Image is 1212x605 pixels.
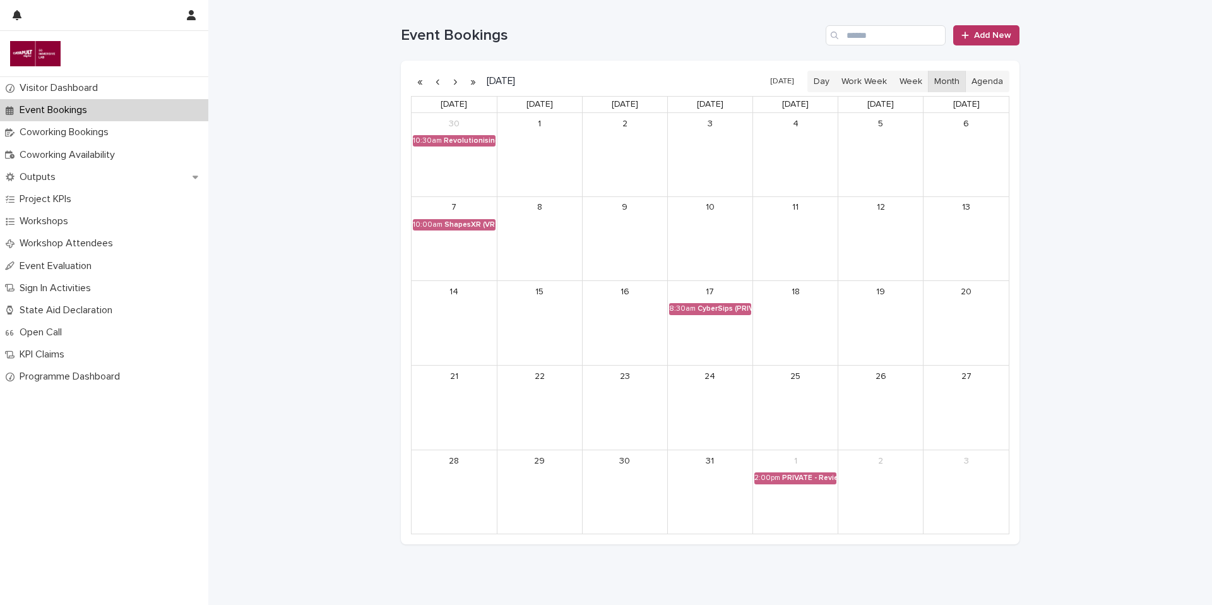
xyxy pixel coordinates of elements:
td: July 25, 2025 [753,366,838,450]
a: July 5, 2025 [870,114,891,134]
td: July 18, 2025 [753,281,838,366]
p: Event Evaluation [15,260,102,272]
td: July 19, 2025 [838,281,924,366]
a: July 25, 2025 [785,366,805,386]
input: Search [826,25,946,45]
a: August 2, 2025 [870,451,891,471]
a: July 3, 2025 [700,114,720,134]
td: August 3, 2025 [924,450,1009,534]
div: 10:00am [413,220,443,229]
a: July 26, 2025 [870,366,891,386]
td: July 8, 2025 [497,196,582,281]
a: July 6, 2025 [956,114,977,134]
div: 8:30am [669,304,696,313]
td: July 20, 2025 [924,281,1009,366]
a: Thursday [694,97,726,112]
a: Monday [438,97,470,112]
p: Coworking Bookings [15,126,119,138]
p: Workshops [15,215,78,227]
div: CyberSips (PRIVATE EVENT) [698,304,751,313]
button: Previous month [429,71,446,92]
a: July 22, 2025 [530,366,550,386]
td: August 2, 2025 [838,450,924,534]
a: July 8, 2025 [530,198,550,218]
a: Saturday [865,97,896,112]
h1: Event Bookings [401,27,821,45]
p: Visitor Dashboard [15,82,108,94]
a: July 14, 2025 [444,282,464,302]
a: July 29, 2025 [530,451,550,471]
span: Add New [974,31,1011,40]
td: July 1, 2025 [497,113,582,196]
a: July 11, 2025 [785,198,805,218]
td: July 11, 2025 [753,196,838,281]
a: August 1, 2025 [785,451,805,471]
a: July 17, 2025 [700,282,720,302]
a: July 12, 2025 [870,198,891,218]
p: Project KPIs [15,193,81,205]
button: Work Week [835,71,893,92]
a: July 30, 2025 [615,451,635,471]
p: State Aid Declaration [15,304,122,316]
p: Programme Dashboard [15,371,130,383]
td: July 14, 2025 [412,281,497,366]
a: Add New [953,25,1019,45]
div: PRIVATE - Review Digital Inclusion Fund Applications [782,474,836,482]
button: Next month [446,71,464,92]
a: July 15, 2025 [530,282,550,302]
td: July 21, 2025 [412,366,497,450]
td: July 5, 2025 [838,113,924,196]
td: July 3, 2025 [667,113,752,196]
a: Sunday [951,97,982,112]
a: July 10, 2025 [700,198,720,218]
a: Friday [780,97,811,112]
td: July 31, 2025 [667,450,752,534]
p: Outputs [15,171,66,183]
td: July 26, 2025 [838,366,924,450]
p: Sign In Activities [15,282,101,294]
p: Event Bookings [15,104,97,116]
a: July 9, 2025 [615,198,635,218]
button: Agenda [965,71,1009,92]
button: Day [807,71,836,92]
a: July 24, 2025 [700,366,720,386]
td: July 7, 2025 [412,196,497,281]
td: July 6, 2025 [924,113,1009,196]
a: July 27, 2025 [956,366,977,386]
td: July 23, 2025 [582,366,667,450]
button: Next year [464,71,482,92]
td: July 17, 2025 [667,281,752,366]
td: August 1, 2025 [753,450,838,534]
div: Revolutionising Retail in [GEOGRAPHIC_DATA] [444,136,496,145]
td: July 30, 2025 [582,450,667,534]
a: July 4, 2025 [785,114,805,134]
td: July 10, 2025 [667,196,752,281]
button: Week [893,71,928,92]
a: July 18, 2025 [785,282,805,302]
a: July 2, 2025 [615,114,635,134]
a: July 20, 2025 [956,282,977,302]
td: July 28, 2025 [412,450,497,534]
button: [DATE] [764,73,800,91]
div: 2:00pm [754,474,780,482]
p: Coworking Availability [15,149,125,161]
a: July 23, 2025 [615,366,635,386]
a: July 16, 2025 [615,282,635,302]
div: ShapesXR (VR no-code) workshop [444,220,496,229]
td: July 27, 2025 [924,366,1009,450]
td: July 29, 2025 [497,450,582,534]
td: July 13, 2025 [924,196,1009,281]
p: Open Call [15,326,72,338]
a: July 19, 2025 [870,282,891,302]
a: July 21, 2025 [444,366,464,386]
a: July 7, 2025 [444,198,464,218]
button: Previous year [411,71,429,92]
a: Tuesday [524,97,555,112]
a: Wednesday [609,97,641,112]
td: July 24, 2025 [667,366,752,450]
h2: [DATE] [482,76,515,86]
td: July 12, 2025 [838,196,924,281]
p: KPI Claims [15,349,74,361]
td: July 4, 2025 [753,113,838,196]
button: Month [928,71,966,92]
